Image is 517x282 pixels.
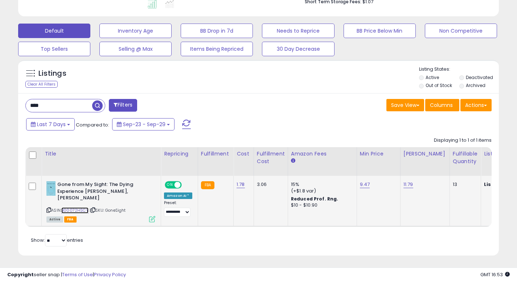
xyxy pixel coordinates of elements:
[25,81,58,88] div: Clear All Filters
[453,150,478,165] div: Fulfillable Quantity
[237,150,251,158] div: Cost
[46,181,155,221] div: ASIN:
[291,202,351,208] div: $10 - $10.90
[262,24,334,38] button: Needs to Reprice
[45,150,158,158] div: Title
[123,121,165,128] span: Sep-23 - Sep-29
[18,42,90,56] button: Top Sellers
[480,271,510,278] span: 2025-10-7 16:53 GMT
[7,271,34,278] strong: Copyright
[99,42,172,56] button: Selling @ Max
[99,24,172,38] button: Inventory Age
[7,271,126,278] div: seller snap | |
[466,82,485,88] label: Archived
[46,216,63,223] span: All listings currently available for purchase on Amazon
[466,74,493,80] label: Deactivated
[57,181,145,203] b: Gone from My Sight: The Dying Experience [PERSON_NAME], [PERSON_NAME]
[403,150,447,158] div: [PERSON_NAME]
[360,181,370,188] a: 9.47
[31,237,83,244] span: Show: entries
[46,181,56,196] img: 415+cf2HvtL._SL40_.jpg
[430,101,453,109] span: Columns
[76,121,109,128] span: Compared to:
[257,181,282,188] div: 3.06
[291,188,351,194] div: (+$1.8 var)
[164,200,192,217] div: Preset:
[403,181,413,188] a: 11.79
[201,150,230,158] div: Fulfillment
[164,150,195,158] div: Repricing
[181,182,192,188] span: OFF
[26,118,75,130] button: Last 7 Days
[291,158,295,164] small: Amazon Fees.
[90,207,126,213] span: | SKU: GoneSight
[181,24,253,38] button: BB Drop in 7d
[181,42,253,56] button: Items Being Repriced
[61,207,89,213] a: B00072HSCY
[344,24,416,38] button: BB Price Below Min
[460,99,492,111] button: Actions
[360,150,397,158] div: Min Price
[291,150,354,158] div: Amazon Fees
[291,181,351,188] div: 15%
[112,118,175,130] button: Sep-23 - Sep-29
[64,216,77,223] span: FBA
[257,150,285,165] div: Fulfillment Cost
[237,181,245,188] a: 1.78
[453,181,475,188] div: 13
[18,24,90,38] button: Default
[38,69,66,79] h5: Listings
[425,99,459,111] button: Columns
[62,271,93,278] a: Terms of Use
[165,182,175,188] span: ON
[419,66,499,73] p: Listing States:
[386,99,424,111] button: Save View
[37,121,66,128] span: Last 7 Days
[426,74,439,80] label: Active
[201,181,214,189] small: FBA
[164,192,192,199] div: Amazon AI *
[434,137,492,144] div: Displaying 1 to 1 of 1 items
[426,82,452,88] label: Out of Stock
[484,181,517,188] b: Listed Price:
[109,99,137,112] button: Filters
[425,24,497,38] button: Non Competitive
[262,42,334,56] button: 30 Day Decrease
[94,271,126,278] a: Privacy Policy
[291,196,338,202] b: Reduced Prof. Rng.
